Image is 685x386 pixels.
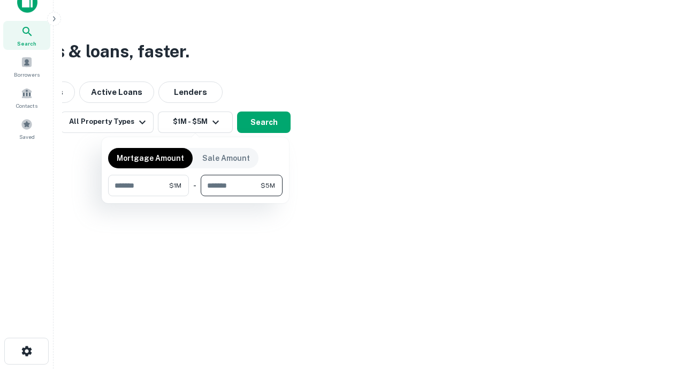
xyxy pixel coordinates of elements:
[169,181,181,190] span: $1M
[261,181,275,190] span: $5M
[631,300,685,352] iframe: Chat Widget
[193,175,196,196] div: -
[117,152,184,164] p: Mortgage Amount
[202,152,250,164] p: Sale Amount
